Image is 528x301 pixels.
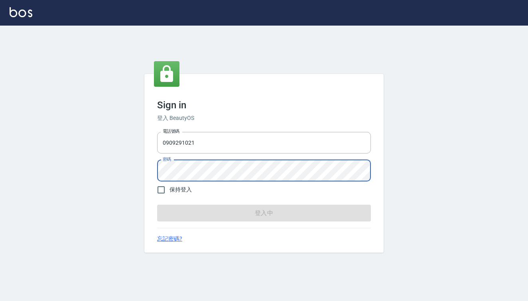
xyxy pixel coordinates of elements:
h3: Sign in [157,100,371,111]
label: 電話號碼 [163,128,179,134]
span: 保持登入 [169,185,192,194]
img: Logo [10,7,32,17]
label: 密碼 [163,156,171,162]
h6: 登入 BeautyOS [157,114,371,122]
a: 忘記密碼? [157,235,182,243]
